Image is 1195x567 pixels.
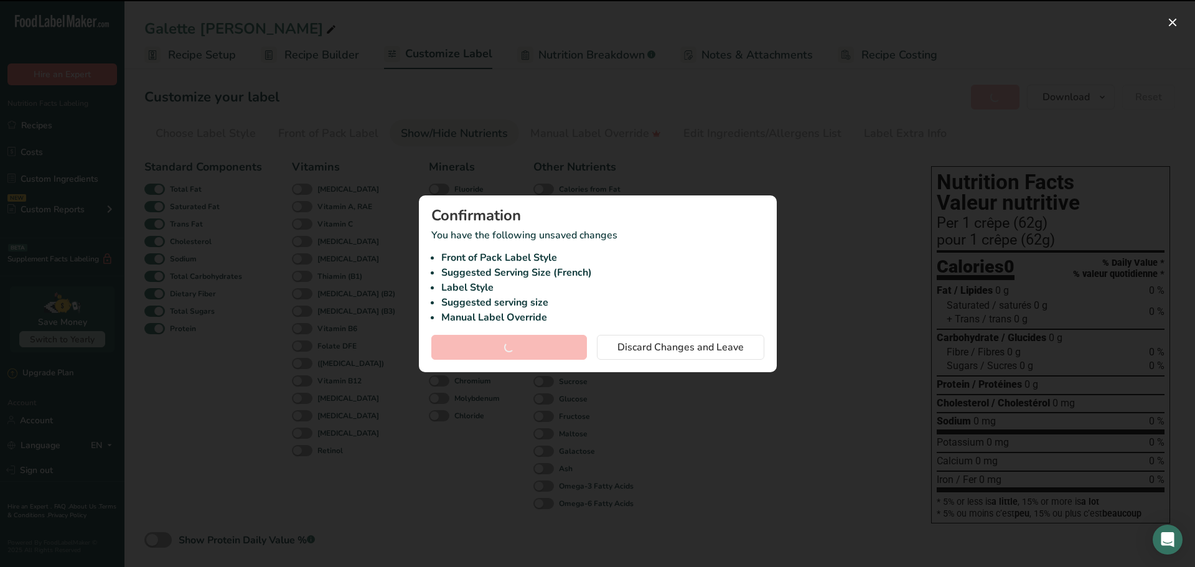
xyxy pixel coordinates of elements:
[431,228,764,325] p: You have the following unsaved changes
[617,340,744,355] span: Discard Changes and Leave
[431,208,764,223] div: Confirmation
[597,335,764,360] button: Discard Changes and Leave
[441,250,764,265] li: Front of Pack Label Style
[441,280,764,295] li: Label Style
[441,295,764,310] li: Suggested serving size
[1153,525,1183,555] div: Open Intercom Messenger
[441,310,764,325] li: Manual Label Override
[441,265,764,280] li: Suggested Serving Size (French)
